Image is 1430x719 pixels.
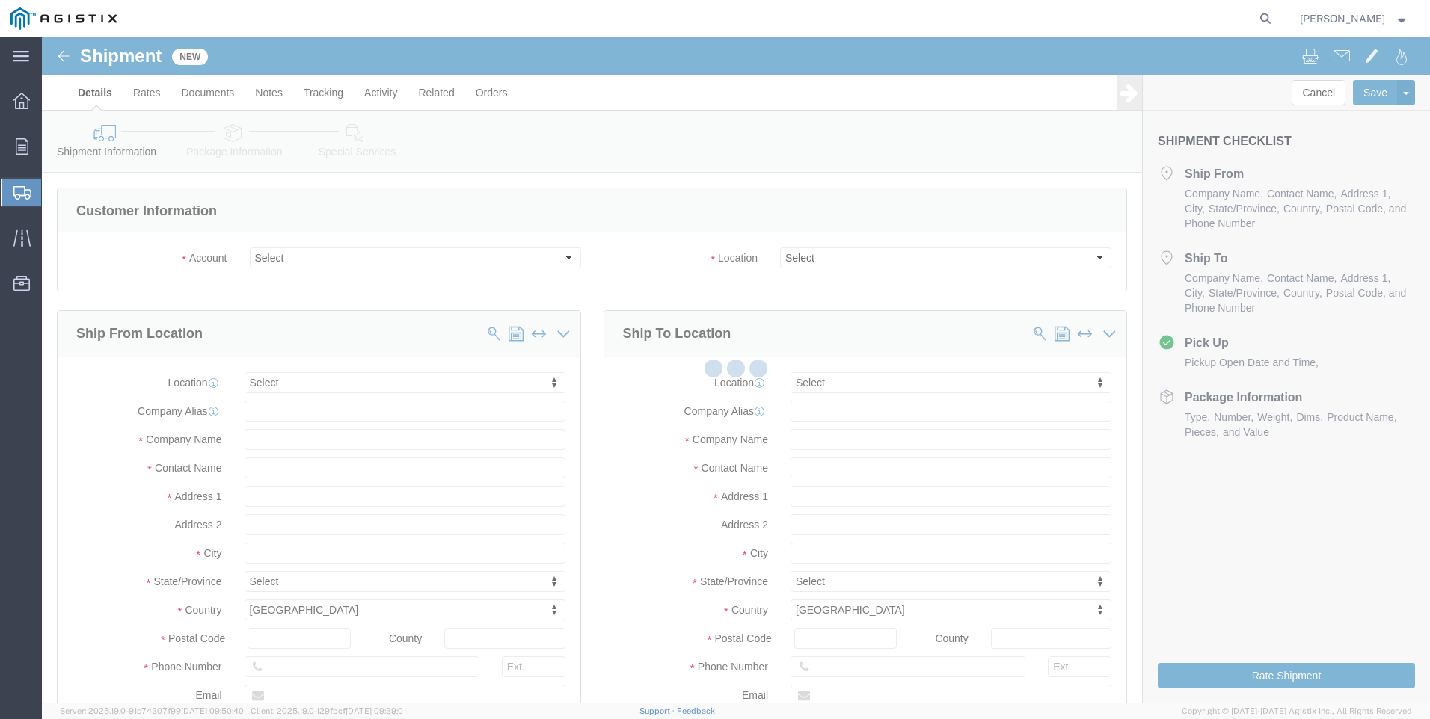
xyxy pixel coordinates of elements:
a: Support [639,706,677,715]
a: Feedback [677,706,715,715]
span: Client: 2025.19.0-129fbcf [251,706,406,715]
button: [PERSON_NAME] [1299,10,1410,28]
span: [DATE] 09:39:01 [346,706,406,715]
span: [DATE] 09:50:40 [181,706,244,715]
span: Copyright © [DATE]-[DATE] Agistix Inc., All Rights Reserved [1182,705,1412,718]
img: logo [10,7,117,30]
span: Server: 2025.19.0-91c74307f99 [60,706,244,715]
span: Sharay Galdeira [1300,10,1385,27]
